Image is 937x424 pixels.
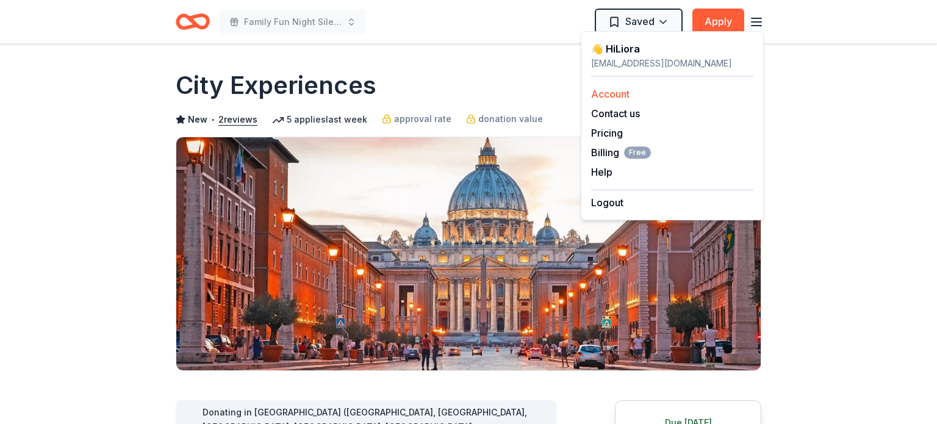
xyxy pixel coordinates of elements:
[595,9,683,35] button: Saved
[218,112,257,127] button: 2reviews
[591,145,651,160] button: BillingFree
[591,41,753,56] div: 👋 Hi Liora
[624,146,651,159] span: Free
[244,15,342,29] span: Family Fun Night Silent Auction
[625,13,655,29] span: Saved
[591,165,612,179] button: Help
[591,88,630,100] a: Account
[211,115,215,124] span: •
[176,7,210,36] a: Home
[176,137,761,370] img: Image for City Experiences
[466,112,543,126] a: donation value
[591,127,623,139] a: Pricing
[382,112,451,126] a: approval rate
[176,68,376,102] h1: City Experiences
[591,145,651,160] span: Billing
[272,112,367,127] div: 5 applies last week
[591,195,623,210] button: Logout
[692,9,744,35] button: Apply
[591,56,753,71] div: [EMAIL_ADDRESS][DOMAIN_NAME]
[220,10,366,34] button: Family Fun Night Silent Auction
[394,112,451,126] span: approval rate
[591,106,640,121] button: Contact us
[478,112,543,126] span: donation value
[188,112,207,127] span: New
